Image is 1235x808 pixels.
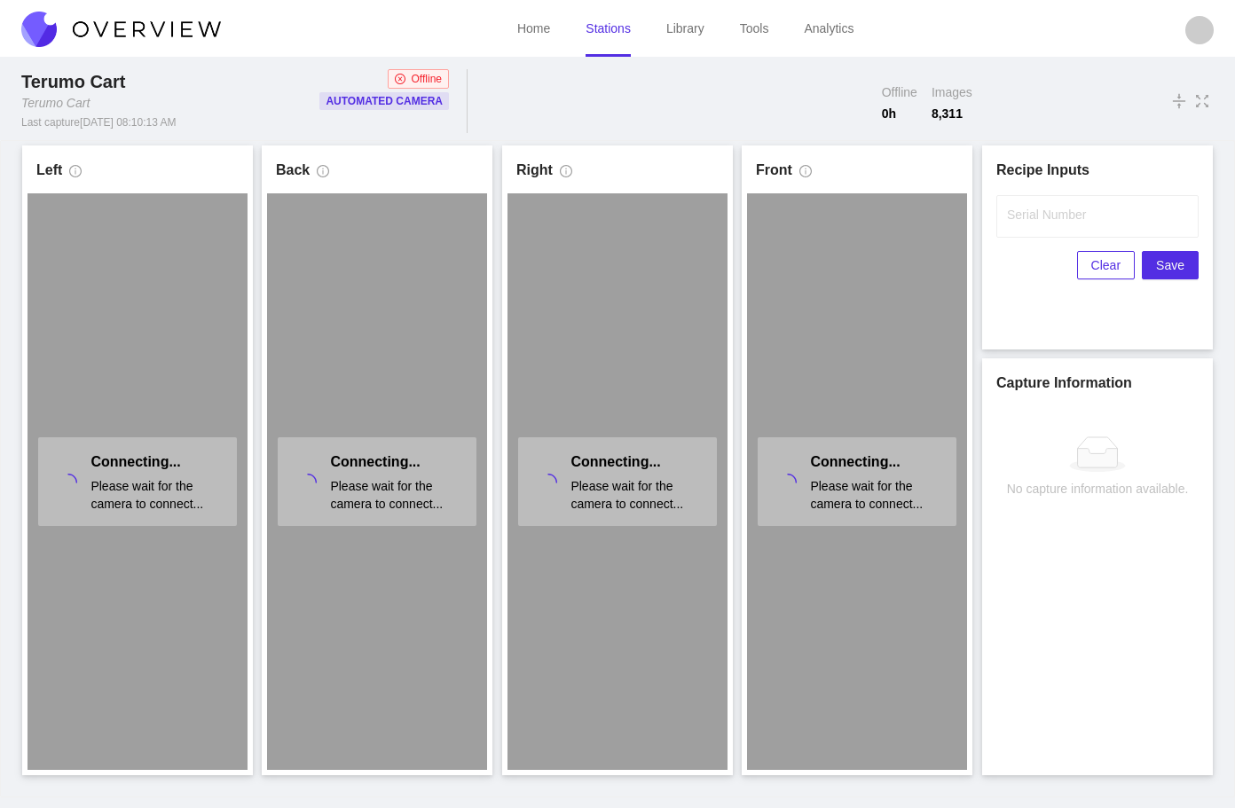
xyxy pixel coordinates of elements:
span: Please wait for the camera to connect... [330,477,462,513]
p: Automated Camera [326,92,443,110]
span: Please wait for the camera to connect... [90,477,223,513]
span: Clear [1091,255,1121,275]
a: Library [666,21,704,35]
span: loading [776,470,801,499]
div: No capture information available. [1007,479,1189,498]
span: Offline [882,83,917,101]
span: loading [57,470,82,499]
span: Please wait for the camera to connect... [570,477,703,513]
h1: Left [36,160,62,181]
span: Images [932,83,972,101]
span: loading [296,470,321,499]
div: Terumo Cart [21,69,132,94]
button: Save [1142,251,1199,279]
span: info-circle [799,165,812,184]
span: loading [537,470,562,499]
span: Save [1156,255,1184,275]
span: Connecting... [90,454,180,469]
a: Analytics [804,21,853,35]
h1: Front [756,160,792,181]
span: Offline [412,70,442,88]
div: Terumo Cart [21,94,90,112]
span: info-circle [317,165,329,184]
label: Serial Number [1007,206,1086,224]
span: 0 h [882,105,917,122]
span: Please wait for the camera to connect... [810,477,942,513]
h1: Capture Information [996,373,1199,394]
span: 8,311 [932,105,972,122]
span: Connecting... [810,454,900,469]
button: Clear [1077,251,1135,279]
a: Stations [586,21,631,35]
span: info-circle [69,165,82,184]
span: Terumo Cart [21,72,125,91]
h1: Right [516,160,553,181]
span: vertical-align-middle [1171,90,1187,112]
span: fullscreen [1194,91,1210,111]
span: info-circle [560,165,572,184]
img: Overview [21,12,221,47]
h1: Back [276,160,310,181]
span: close-circle [395,74,405,84]
a: Home [517,21,550,35]
span: Connecting... [330,454,420,469]
span: Connecting... [570,454,660,469]
div: Last capture [DATE] 08:10:13 AM [21,115,177,129]
h1: Recipe Inputs [996,160,1199,181]
a: Tools [740,21,769,35]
